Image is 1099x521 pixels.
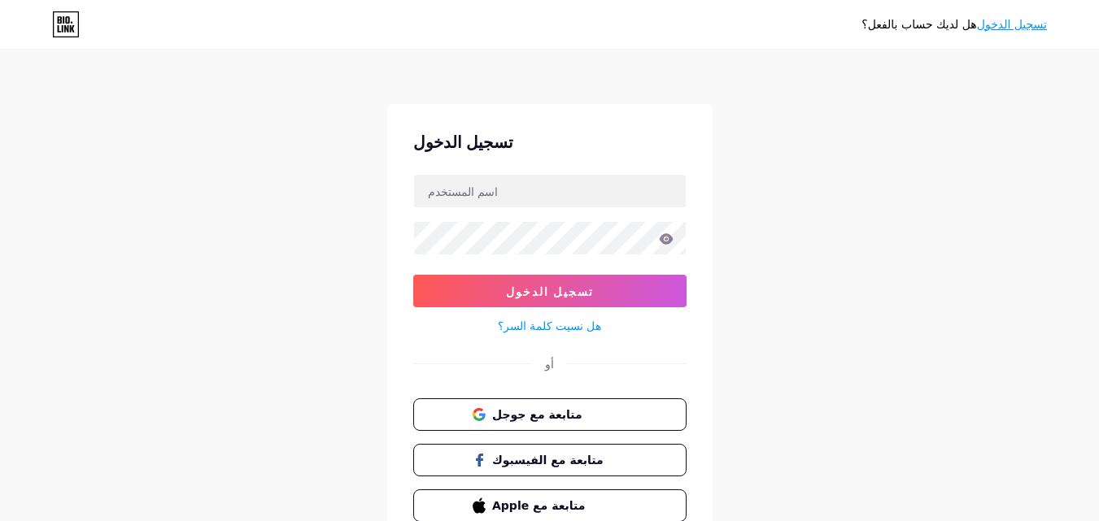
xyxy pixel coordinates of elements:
[413,398,687,431] button: متابعة مع جوجل
[492,408,582,421] font: متابعة مع جوجل
[414,175,686,207] input: اسم المستخدم
[498,317,601,334] a: هل نسيت كلمة السر؟
[977,18,1047,31] a: تسجيل الدخول
[413,132,513,152] font: تسجيل الدخول
[492,499,585,512] font: متابعة مع Apple
[498,319,601,332] font: هل نسيت كلمة السر؟
[506,284,594,298] font: تسجيل الدخول
[413,275,687,307] button: تسجيل الدخول
[413,444,687,476] button: متابعة مع الفيسبوك
[545,357,554,371] font: أو
[861,18,977,31] font: هل لديك حساب بالفعل؟
[492,454,604,467] font: متابعة مع الفيسبوك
